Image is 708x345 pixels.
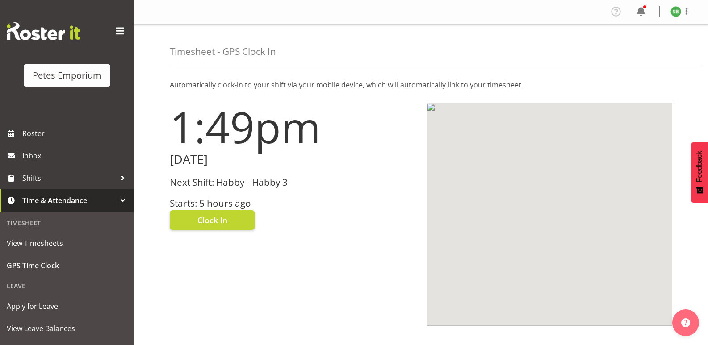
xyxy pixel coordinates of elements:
img: help-xxl-2.png [681,318,690,327]
h3: Starts: 5 hours ago [170,198,416,208]
a: View Timesheets [2,232,132,254]
p: Automatically clock-in to your shift via your mobile device, which will automatically link to you... [170,79,672,90]
h3: Next Shift: Habby - Habby 3 [170,177,416,187]
button: Feedback - Show survey [691,142,708,203]
h2: [DATE] [170,153,416,166]
button: Clock In [170,210,255,230]
span: View Timesheets [7,237,127,250]
img: Rosterit website logo [7,22,80,40]
div: Petes Emporium [33,69,101,82]
div: Timesheet [2,214,132,232]
span: Roster [22,127,130,140]
a: View Leave Balances [2,317,132,340]
img: stephanie-burden9828.jpg [670,6,681,17]
span: GPS Time Clock [7,259,127,272]
a: Apply for Leave [2,295,132,317]
div: Leave [2,277,132,295]
h1: 1:49pm [170,103,416,151]
span: View Leave Balances [7,322,127,335]
span: Feedback [695,151,704,182]
a: GPS Time Clock [2,254,132,277]
span: Apply for Leave [7,299,127,313]
span: Clock In [197,214,227,226]
h4: Timesheet - GPS Clock In [170,46,276,57]
span: Time & Attendance [22,194,116,207]
span: Shifts [22,171,116,185]
span: Inbox [22,149,130,162]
